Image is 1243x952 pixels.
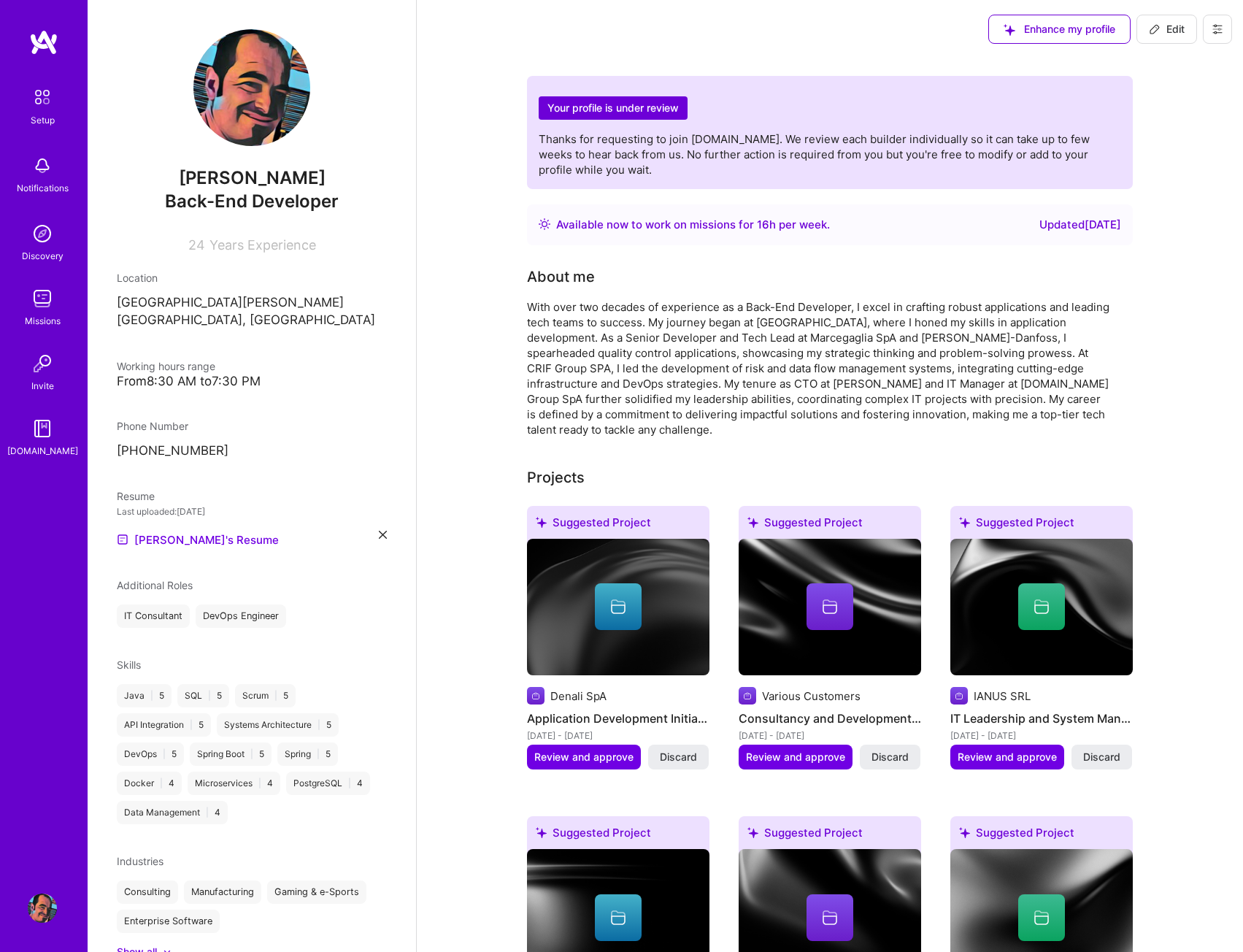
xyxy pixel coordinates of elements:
div: Last uploaded: [DATE] [117,504,387,519]
div: Enterprise Software [117,910,220,933]
i: icon SuggestedTeams [747,827,758,838]
img: cover [950,539,1133,676]
span: Discard [871,750,909,764]
div: [DOMAIN_NAME] [7,443,78,458]
i: icon SuggestedTeams [536,517,547,528]
img: guide book [28,414,57,443]
div: Systems Architecture 5 [217,713,339,737]
button: Enhance my profile [988,15,1131,44]
span: Phone Number [117,420,188,432]
img: User Avatar [193,29,310,146]
span: Edit [1149,22,1185,37]
span: Skills [117,659,141,671]
div: DevOps 5 [117,742,184,766]
span: | [258,778,261,789]
div: Java 5 [117,684,172,707]
span: 16 [757,218,769,231]
i: icon SuggestedTeams [959,827,970,838]
div: Suggested Project [739,506,921,545]
div: About me [527,266,595,288]
div: Missions [25,313,61,329]
div: Denali SpA [550,688,607,704]
h2: Your profile is under review [539,96,688,120]
div: IT Consultant [117,604,190,628]
img: Invite [28,349,57,378]
div: Spring Boot 5 [190,742,272,766]
div: IANUS SRL [974,688,1031,704]
div: DevOps Engineer [196,604,286,628]
i: icon SuggestedTeams [747,517,758,528]
div: Suggested Project [527,816,709,855]
button: Discard [648,745,709,769]
div: Invite [31,378,54,394]
div: With over two decades of experience as a Back-End Developer, I excel in crafting robust applicati... [527,299,1111,437]
a: [PERSON_NAME]'s Resume [117,531,279,548]
i: icon SuggestedTeams [959,517,970,528]
span: | [274,690,277,702]
div: Consulting [117,880,178,904]
span: Working hours range [117,360,215,372]
span: Resume [117,490,155,502]
img: discovery [28,219,57,248]
img: teamwork [28,284,57,313]
button: Review and approve [739,745,853,769]
div: Various Customers [762,688,861,704]
span: | [348,778,351,789]
div: Spring 5 [277,742,338,766]
i: icon Close [379,531,387,539]
div: [DATE] - [DATE] [950,728,1133,743]
div: From 8:30 AM to 7:30 PM [117,374,387,389]
img: cover [527,539,709,676]
span: Additional Roles [117,579,193,591]
i: icon SuggestedTeams [1004,24,1015,36]
div: Suggested Project [739,816,921,855]
img: bell [28,151,57,180]
div: Setup [31,112,55,128]
img: logo [29,29,58,55]
span: | [150,690,153,702]
div: Projects [527,467,585,488]
a: User Avatar [24,894,61,923]
div: Scrum 5 [235,684,296,707]
h4: Application Development Initiatives [527,709,709,728]
div: Location [117,270,387,285]
img: Company logo [950,687,968,705]
span: | [318,719,320,731]
span: Review and approve [534,750,634,764]
span: Industries [117,855,163,867]
img: Company logo [739,687,756,705]
span: | [163,748,166,760]
h4: IT Leadership and System Management [950,709,1133,728]
span: Discard [1083,750,1120,764]
img: setup [27,82,58,112]
span: [PERSON_NAME] [117,167,387,189]
img: Resume [117,534,128,545]
span: Review and approve [746,750,845,764]
span: | [250,748,253,760]
div: Suggested Project [950,506,1133,545]
div: API Integration 5 [117,713,211,737]
i: icon SuggestedTeams [536,827,547,838]
span: | [208,690,211,702]
button: Review and approve [950,745,1064,769]
div: Gaming & e-Sports [267,880,366,904]
img: User Avatar [28,894,57,923]
span: | [317,748,320,760]
div: [DATE] - [DATE] [527,728,709,743]
img: Availability [539,218,550,230]
button: Edit [1136,15,1197,44]
div: Notifications [17,180,69,196]
button: Review and approve [527,745,641,769]
p: [GEOGRAPHIC_DATA][PERSON_NAME][GEOGRAPHIC_DATA], [GEOGRAPHIC_DATA] [117,294,387,329]
img: Company logo [527,687,544,705]
div: Data Management 4 [117,801,228,824]
div: Microservices 4 [188,772,280,795]
div: Discovery [22,248,64,264]
span: | [190,719,193,731]
span: | [160,778,163,789]
span: | [206,807,209,818]
span: 24 [188,237,205,253]
div: Suggested Project [527,506,709,545]
span: Enhance my profile [1004,22,1115,37]
span: Thanks for requesting to join [DOMAIN_NAME]. We review each builder individually so it can take u... [539,132,1090,177]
